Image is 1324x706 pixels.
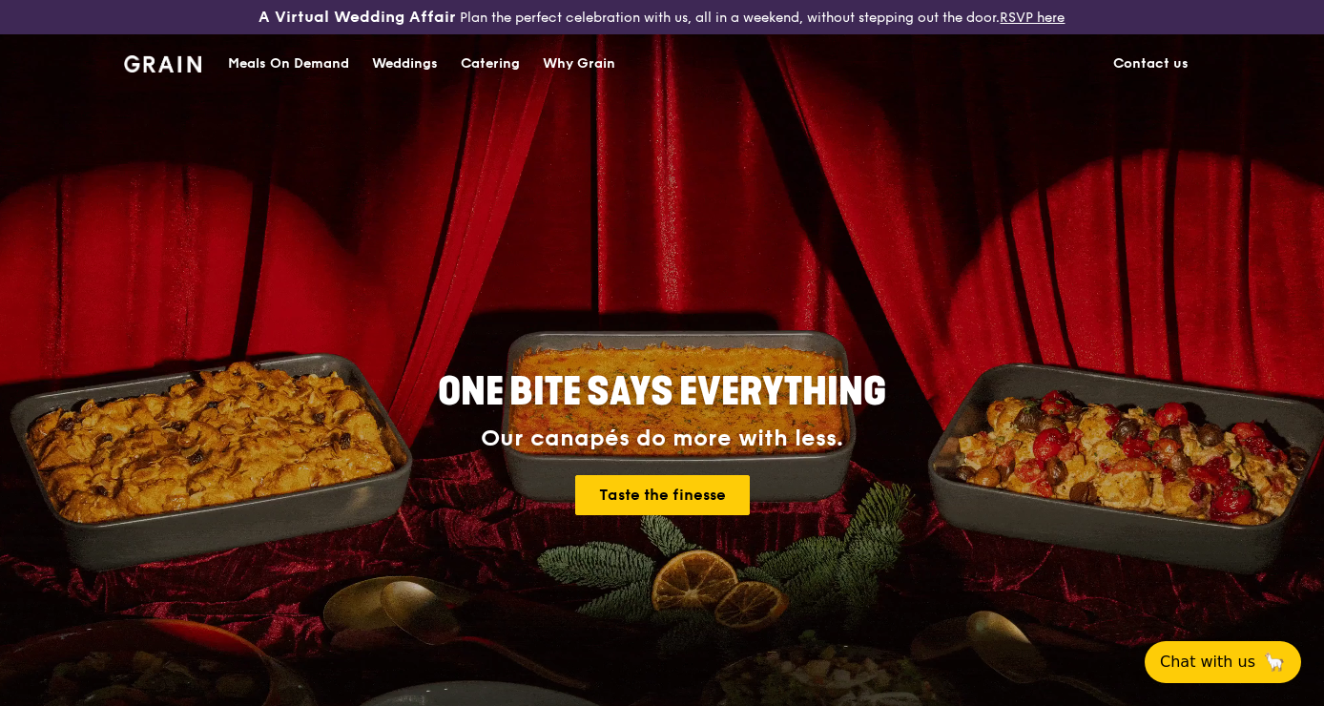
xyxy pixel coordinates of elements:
img: Grain [124,55,201,73]
a: GrainGrain [124,33,201,91]
a: Contact us [1102,35,1200,93]
a: Weddings [361,35,449,93]
h3: A Virtual Wedding Affair [259,8,456,27]
div: Weddings [372,35,438,93]
div: Catering [461,35,520,93]
a: Taste the finesse [575,475,750,515]
div: Meals On Demand [228,35,349,93]
a: RSVP here [1000,10,1065,26]
span: 🦙 [1263,651,1286,674]
a: Catering [449,35,531,93]
div: Why Grain [543,35,615,93]
span: Chat with us [1160,651,1255,674]
button: Chat with us🦙 [1145,641,1301,683]
a: Why Grain [531,35,627,93]
div: Plan the perfect celebration with us, all in a weekend, without stepping out the door. [220,8,1103,27]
